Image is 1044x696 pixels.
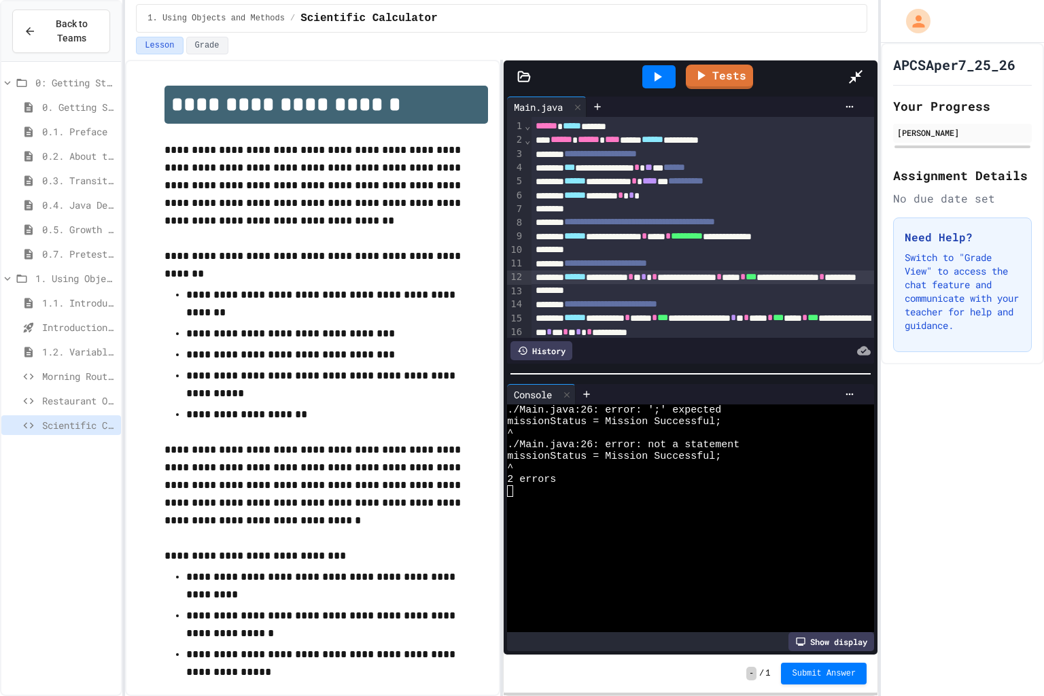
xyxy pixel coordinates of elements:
div: 14 [507,298,524,311]
span: Fold line [524,120,531,131]
div: 6 [507,189,524,203]
span: ./Main.java:26: error: ';' expected [507,404,721,416]
div: 2 [507,133,524,147]
div: Main.java [507,97,587,117]
span: Scientific Calculator [300,10,438,27]
span: 1.1. Introduction to Algorithms, Programming, and Compilers [42,296,116,310]
span: Scientific Calculator [42,418,116,432]
span: ./Main.java:26: error: not a statement [507,439,739,451]
span: 1 [765,668,770,679]
div: Console [507,387,559,402]
span: 0.5. Growth Mindset and Pair Programming [42,222,116,237]
div: History [510,341,572,360]
div: 10 [507,243,524,257]
div: 13 [507,285,524,298]
div: 1 [507,120,524,133]
h1: APCSAper7_25_26 [893,55,1015,74]
p: Switch to "Grade View" to access the chat feature and communicate with your teacher for help and ... [905,251,1020,332]
div: [PERSON_NAME] [897,126,1028,139]
span: Back to Teams [44,17,99,46]
span: 1. Using Objects and Methods [35,271,116,285]
button: Lesson [136,37,183,54]
span: - [746,667,756,680]
div: 11 [507,257,524,271]
span: ^ [507,428,513,439]
span: ^ [507,462,513,474]
span: 0.2. About the AP CSA Exam [42,149,116,163]
div: 16 [507,326,524,339]
div: Show display [788,632,874,651]
div: Console [507,384,576,404]
span: 1. Using Objects and Methods [147,13,285,24]
div: 3 [507,147,524,161]
span: Restaurant Order System [42,394,116,408]
div: 15 [507,312,524,326]
h2: Assignment Details [893,166,1032,185]
span: Fold line [524,135,531,145]
div: 8 [507,216,524,230]
button: Back to Teams [12,10,110,53]
button: Grade [186,37,228,54]
span: 0. Getting Started [42,100,116,114]
span: missionStatus = Mission Successful; [507,451,721,462]
div: Main.java [507,100,570,114]
span: Morning Routine Fix [42,369,116,383]
span: 2 errors [507,474,556,485]
div: 9 [507,230,524,243]
div: No due date set [893,190,1032,207]
span: 0.3. Transitioning from AP CSP to AP CSA [42,173,116,188]
span: 0: Getting Started [35,75,116,90]
button: Submit Answer [781,663,867,684]
div: 4 [507,161,524,175]
span: 0.4. Java Development Environments [42,198,116,212]
div: 7 [507,203,524,216]
span: / [759,668,764,679]
h2: Your Progress [893,97,1032,116]
span: 0.1. Preface [42,124,116,139]
div: My Account [892,5,934,37]
span: 1.2. Variables and Data Types [42,345,116,359]
span: Introduction to Algorithms, Programming, and Compilers [42,320,116,334]
a: Tests [686,65,753,89]
h3: Need Help? [905,229,1020,245]
div: 12 [507,271,524,284]
span: missionStatus = Mission Successful; [507,416,721,428]
span: Submit Answer [792,668,856,679]
span: 0.7. Pretest for the AP CSA Exam [42,247,116,261]
span: / [290,13,295,24]
div: 5 [507,175,524,188]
